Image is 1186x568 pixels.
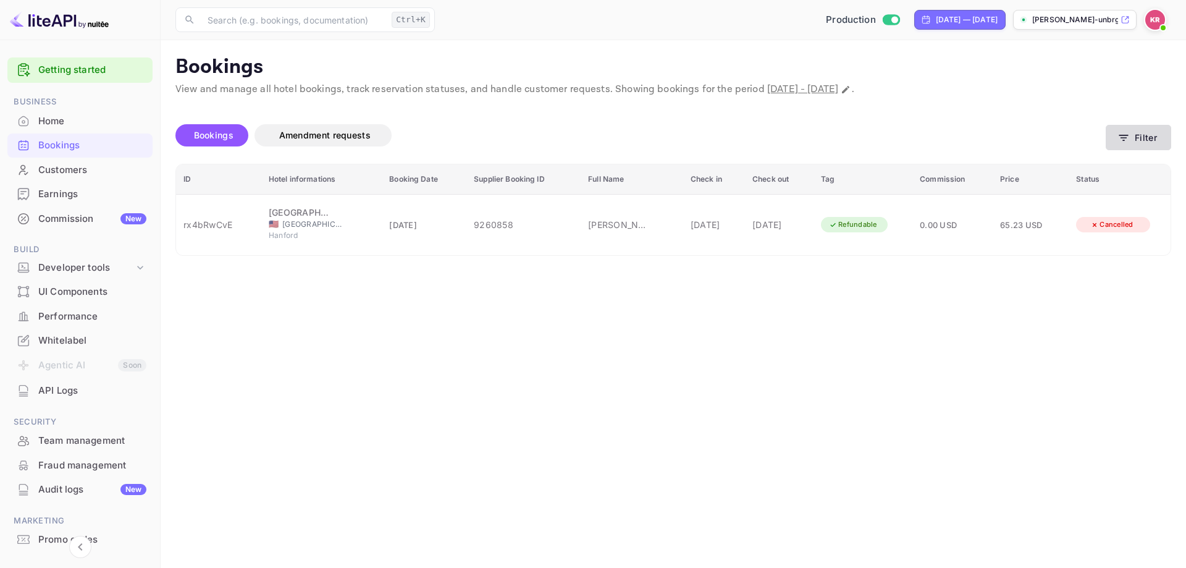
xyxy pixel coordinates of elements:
a: Whitelabel [7,329,153,352]
span: 65.23 USD [1000,220,1042,230]
div: Audit logs [38,483,146,497]
div: Promo codes [38,533,146,547]
div: 9260858 [474,218,573,231]
a: CommissionNew [7,207,153,230]
span: [DATE] [389,220,417,230]
span: Bookings [194,130,233,140]
div: rx4bRwCvE [183,218,254,231]
span: Business [7,95,153,109]
th: Tag [814,164,912,195]
div: Earnings [38,187,146,201]
div: [DATE] — [DATE] [936,14,998,25]
span: [DATE] - [DATE] [767,83,838,96]
img: Kobus Roux [1145,10,1165,30]
div: UI Components [7,280,153,304]
div: API Logs [38,384,146,398]
a: Fraud management [7,454,153,477]
div: Cancelled [1082,217,1141,232]
a: Bookings [7,134,153,156]
div: Performance [38,310,146,324]
div: Customers [38,163,146,177]
div: Bookings [38,138,146,153]
a: Team management [7,429,153,452]
div: Team management [7,429,153,453]
th: Check out [745,164,814,195]
div: Earnings [7,182,153,206]
div: Arturo Sandoval [588,218,650,231]
a: Home [7,109,153,132]
a: Audit logsNew [7,478,153,501]
div: Rodeway Inn Downtown Hanford [269,206,330,219]
span: Production [826,13,876,27]
div: Fraud management [38,459,146,473]
div: UI Components [38,285,146,299]
div: Customers [7,158,153,182]
p: [PERSON_NAME]-unbrg.[PERSON_NAME]... [1032,14,1118,25]
span: Amendment requests [279,130,371,140]
th: Hotel informations [261,164,382,195]
span: Build [7,243,153,256]
div: New [120,213,146,224]
a: Customers [7,158,153,181]
span: Hanford [269,230,330,241]
span: 0.00 USD [920,220,957,230]
div: Refundable [821,217,885,232]
div: account-settings tabs [175,124,1106,146]
p: View and manage all hotel bookings, track reservation statuses, and handle customer requests. Sho... [175,82,1171,97]
a: Performance [7,305,153,328]
a: UI Components [7,280,153,303]
div: CommissionNew [7,207,153,231]
div: Home [38,114,146,129]
button: Change date range [839,83,852,96]
div: New [120,484,146,495]
div: Whitelabel [7,329,153,353]
th: Commission [912,164,993,195]
th: ID [176,164,261,195]
div: API Logs [7,379,153,403]
span: [GEOGRAPHIC_DATA] [282,219,344,230]
div: Fraud management [7,454,153,478]
div: Developer tools [7,257,153,279]
div: Home [7,109,153,134]
div: Audit logsNew [7,478,153,502]
th: Price [993,164,1069,195]
span: Marketing [7,514,153,528]
div: Commission [38,212,146,226]
div: Performance [7,305,153,329]
button: Collapse navigation [69,536,91,558]
input: Search (e.g. bookings, documentation) [200,7,387,32]
div: Promo codes [7,528,153,552]
div: Ctrl+K [392,12,430,28]
div: Whitelabel [38,334,146,348]
button: Filter [1106,125,1171,150]
a: API Logs [7,379,153,402]
th: Supplier Booking ID [466,164,581,195]
img: LiteAPI logo [10,10,109,30]
a: Promo codes [7,528,153,551]
div: Developer tools [38,261,134,275]
div: Team management [38,434,146,448]
th: Check in [683,164,745,195]
table: booking table [176,164,1171,255]
div: Switch to Sandbox mode [821,13,904,27]
th: Booking Date [382,164,466,195]
a: Getting started [38,63,146,77]
div: [DATE] [752,218,806,231]
th: Full Name [581,164,683,195]
th: Status [1069,164,1171,195]
div: Getting started [7,57,153,83]
p: Bookings [175,55,1171,80]
span: Security [7,415,153,429]
div: [DATE] [691,218,738,231]
div: Bookings [7,134,153,158]
span: United States of America [269,220,279,228]
a: Earnings [7,182,153,205]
